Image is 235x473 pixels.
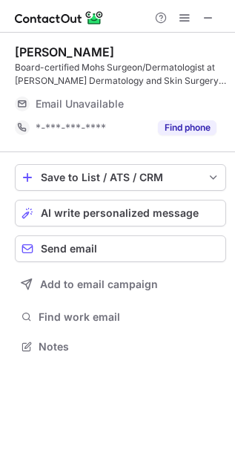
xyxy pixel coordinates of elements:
button: Send email [15,235,226,262]
button: Notes [15,336,226,357]
span: Add to email campaign [40,278,158,290]
div: Board-certified Mohs Surgeon/Dermatologist at [PERSON_NAME] Dermatology and Skin Surgery Institute [15,61,226,88]
button: save-profile-one-click [15,164,226,191]
button: Reveal Button [158,120,216,135]
div: [PERSON_NAME] [15,45,114,59]
span: Send email [41,243,97,255]
button: AI write personalized message [15,200,226,226]
button: Add to email campaign [15,271,226,298]
div: Save to List / ATS / CRM [41,172,200,183]
span: Find work email [39,310,220,324]
img: ContactOut v5.3.10 [15,9,104,27]
span: Email Unavailable [36,97,124,111]
span: Notes [39,340,220,353]
span: AI write personalized message [41,207,199,219]
button: Find work email [15,307,226,327]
